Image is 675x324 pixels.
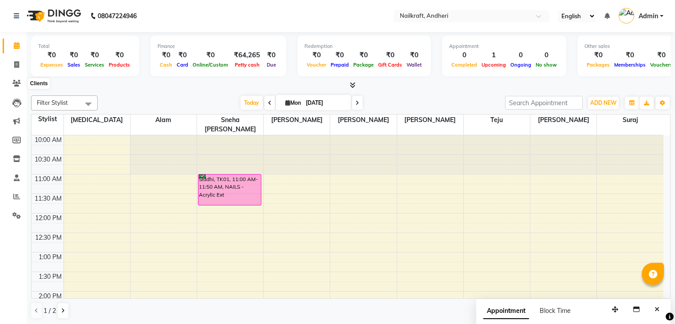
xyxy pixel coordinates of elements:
[264,62,278,68] span: Due
[33,174,63,184] div: 11:00 AM
[32,115,63,124] div: Stylist
[174,62,190,68] span: Card
[651,303,663,316] button: Close
[33,135,63,145] div: 10:00 AM
[107,50,132,60] div: ₹0
[28,79,50,89] div: Clients
[404,62,424,68] span: Wallet
[107,62,132,68] span: Products
[479,50,508,60] div: 1
[198,174,261,205] div: Siddhi, TK01, 11:00 AM-11:50 AM, NAILS - Acrylic Ext
[328,50,351,60] div: ₹0
[508,50,533,60] div: 0
[376,50,404,60] div: ₹0
[38,43,132,50] div: Total
[612,62,648,68] span: Memberships
[37,99,68,106] span: Filter Stylist
[588,97,619,109] button: ADD NEW
[197,115,263,135] span: Sneha [PERSON_NAME]
[83,62,107,68] span: Services
[233,62,262,68] span: Petty cash
[449,62,479,68] span: Completed
[540,307,571,315] span: Block Time
[23,4,83,28] img: logo
[264,50,279,60] div: ₹0
[158,50,174,60] div: ₹0
[98,4,137,28] b: 08047224946
[584,62,612,68] span: Packages
[130,115,197,126] span: Alam
[303,96,347,110] input: 2025-09-01
[241,96,263,110] span: Today
[612,50,648,60] div: ₹0
[37,292,63,301] div: 2:00 PM
[158,62,174,68] span: Cash
[533,50,559,60] div: 0
[483,303,529,319] span: Appointment
[584,50,612,60] div: ₹0
[619,8,634,24] img: Admin
[479,62,508,68] span: Upcoming
[505,96,583,110] input: Search Appointment
[33,213,63,223] div: 12:00 PM
[533,62,559,68] span: No show
[597,115,663,126] span: Suraj
[330,115,396,126] span: [PERSON_NAME]
[351,50,376,60] div: ₹0
[304,62,328,68] span: Voucher
[37,272,63,281] div: 1:30 PM
[397,115,463,126] span: [PERSON_NAME]
[33,233,63,242] div: 12:30 PM
[648,62,675,68] span: Vouchers
[264,115,330,126] span: [PERSON_NAME]
[449,50,479,60] div: 0
[639,12,658,21] span: Admin
[404,50,424,60] div: ₹0
[65,50,83,60] div: ₹0
[174,50,190,60] div: ₹0
[464,115,530,126] span: Teju
[38,50,65,60] div: ₹0
[648,50,675,60] div: ₹0
[590,99,616,106] span: ADD NEW
[158,43,279,50] div: Finance
[83,50,107,60] div: ₹0
[33,194,63,203] div: 11:30 AM
[190,50,230,60] div: ₹0
[351,62,376,68] span: Package
[230,50,264,60] div: ₹64,265
[38,62,65,68] span: Expenses
[43,306,56,316] span: 1 / 2
[449,43,559,50] div: Appointment
[33,155,63,164] div: 10:30 AM
[304,50,328,60] div: ₹0
[530,115,596,126] span: [PERSON_NAME]
[37,253,63,262] div: 1:00 PM
[376,62,404,68] span: Gift Cards
[65,62,83,68] span: Sales
[283,99,303,106] span: Mon
[508,62,533,68] span: Ongoing
[304,43,424,50] div: Redemption
[328,62,351,68] span: Prepaid
[190,62,230,68] span: Online/Custom
[64,115,130,126] span: [MEDICAL_DATA]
